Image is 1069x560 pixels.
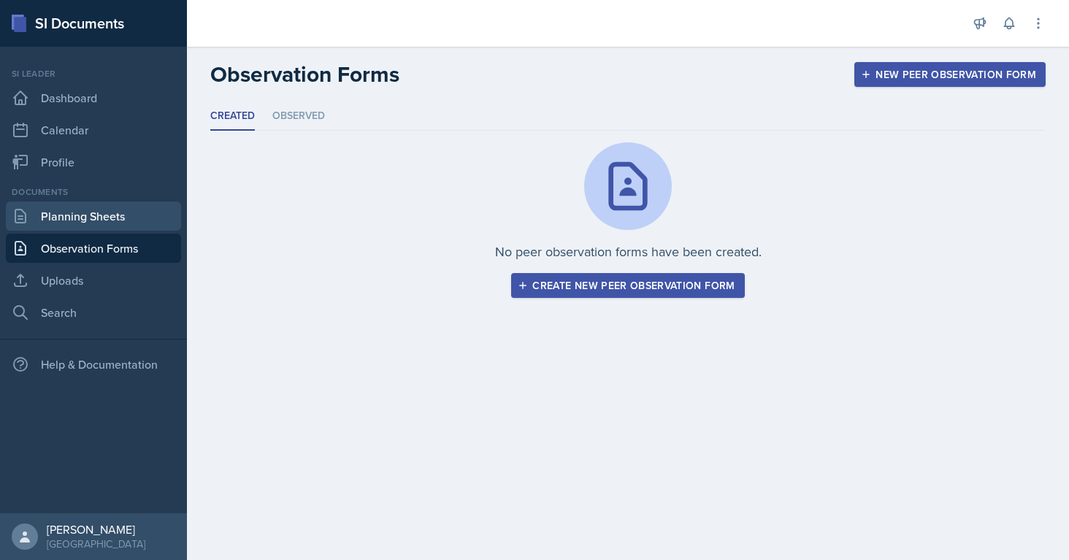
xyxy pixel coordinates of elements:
div: [PERSON_NAME] [47,522,145,537]
a: Uploads [6,266,181,295]
a: Profile [6,147,181,177]
div: Help & Documentation [6,350,181,379]
div: New Peer Observation Form [864,69,1036,80]
p: No peer observation forms have been created. [495,242,762,261]
div: Documents [6,185,181,199]
li: Created [210,102,255,131]
button: New Peer Observation Form [854,62,1046,87]
a: Planning Sheets [6,202,181,231]
div: Create new peer observation form [521,280,735,291]
a: Search [6,298,181,327]
div: [GEOGRAPHIC_DATA] [47,537,145,551]
li: Observed [272,102,325,131]
a: Dashboard [6,83,181,112]
h2: Observation Forms [210,61,399,88]
a: Observation Forms [6,234,181,263]
div: Si leader [6,67,181,80]
a: Calendar [6,115,181,145]
button: Create new peer observation form [511,273,744,298]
